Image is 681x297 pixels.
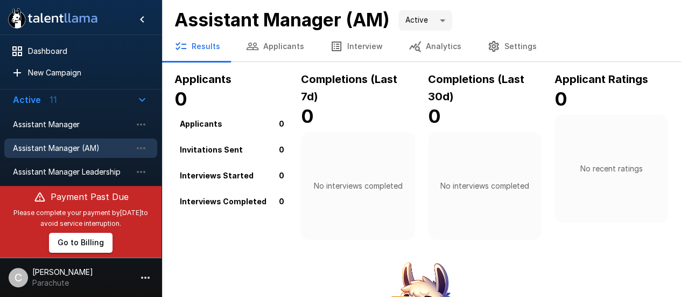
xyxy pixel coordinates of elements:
p: 0 [279,143,284,155]
b: 0 [428,105,441,127]
b: Completions (Last 7d) [301,73,397,103]
button: Results [162,31,233,61]
p: No recent ratings [580,163,642,174]
p: 0 [279,118,284,129]
button: Applicants [233,31,317,61]
b: Applicant Ratings [554,73,648,86]
p: No interviews completed [440,181,529,191]
button: Analytics [396,31,474,61]
p: No interviews completed [313,181,402,191]
b: 0 [301,105,314,127]
b: 0 [174,88,187,110]
p: 0 [279,169,284,181]
b: Assistant Manager (AM) [174,9,390,31]
b: 0 [554,88,567,110]
div: Active [398,10,452,31]
button: Settings [474,31,550,61]
button: Interview [317,31,396,61]
b: Completions (Last 30d) [428,73,524,103]
p: 0 [279,195,284,206]
b: Applicants [174,73,231,86]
